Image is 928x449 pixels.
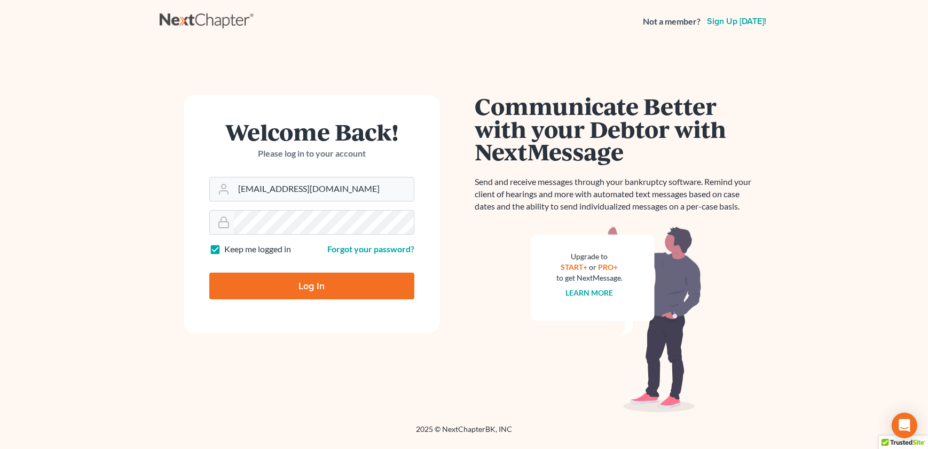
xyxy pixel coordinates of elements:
label: Keep me logged in [224,243,291,256]
input: Email Address [234,177,414,201]
div: Open Intercom Messenger [892,413,917,438]
div: 2025 © NextChapterBK, INC [160,424,768,443]
a: Sign up [DATE]! [705,17,768,26]
h1: Communicate Better with your Debtor with NextMessage [475,95,758,163]
p: Please log in to your account [209,148,414,160]
span: or [589,262,597,272]
p: Send and receive messages through your bankruptcy software. Remind your client of hearings and mo... [475,176,758,213]
a: Forgot your password? [327,244,414,254]
div: Upgrade to [556,251,623,262]
img: nextmessage_bg-59042aed3d76b12b5cd301f8e5b87938c9018125f34e5fa2b7a6b67550977c72.svg [531,226,702,413]
div: to get NextMessage. [556,273,623,283]
input: Log In [209,273,414,299]
a: START+ [561,262,588,272]
a: PRO+ [599,262,618,272]
h1: Welcome Back! [209,120,414,143]
strong: Not a member? [643,16,701,28]
a: Learn more [566,288,614,297]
